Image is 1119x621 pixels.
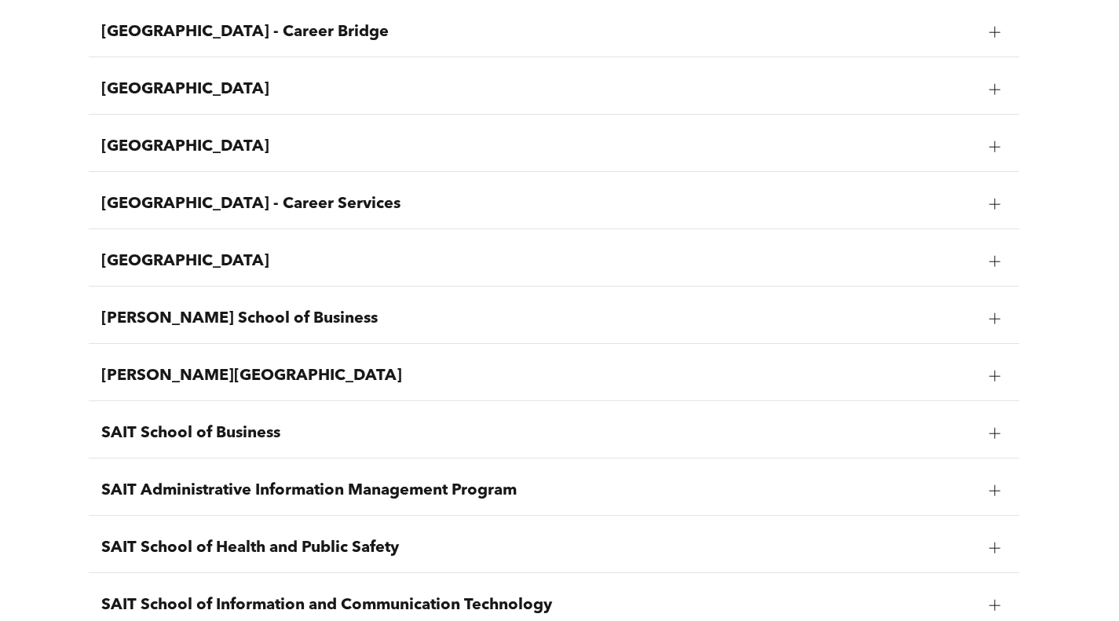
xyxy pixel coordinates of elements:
[101,80,977,99] span: [GEOGRAPHIC_DATA]
[101,481,977,500] span: SAIT Administrative Information Management Program
[101,252,977,271] span: [GEOGRAPHIC_DATA]
[101,23,977,42] span: [GEOGRAPHIC_DATA] - Career Bridge
[101,367,977,385] span: [PERSON_NAME][GEOGRAPHIC_DATA]
[101,195,977,214] span: [GEOGRAPHIC_DATA] - Career Services
[101,137,977,156] span: [GEOGRAPHIC_DATA]
[101,424,977,443] span: SAIT School of Business
[101,309,977,328] span: [PERSON_NAME] School of Business
[101,539,977,557] span: SAIT School of Health and Public Safety
[101,596,977,615] span: SAIT School of Information and Communication Technology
